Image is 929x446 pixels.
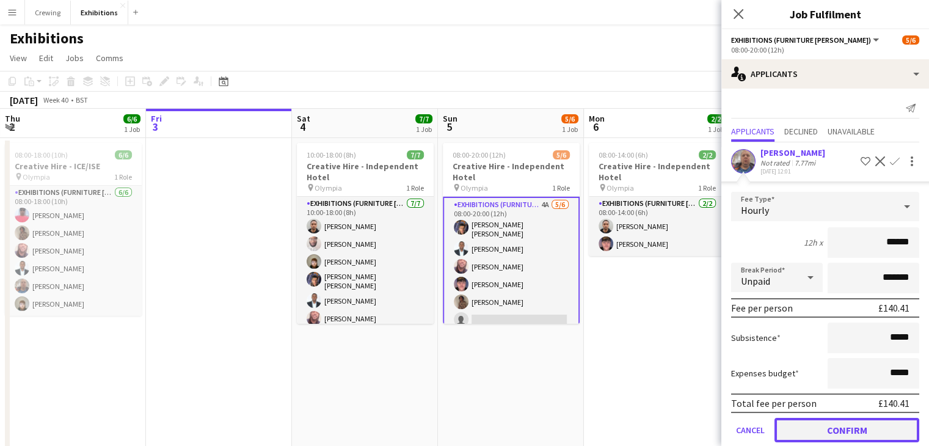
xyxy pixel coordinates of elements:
[589,113,605,124] span: Mon
[123,114,140,123] span: 6/6
[731,35,871,45] span: Exhibitions (Furniture Porter)
[561,114,578,123] span: 5/6
[708,125,724,134] div: 1 Job
[76,95,88,104] div: BST
[741,275,770,287] span: Unpaid
[760,158,792,167] div: Not rated
[878,397,909,409] div: £140.41
[34,50,58,66] a: Edit
[60,50,89,66] a: Jobs
[297,113,310,124] span: Sat
[5,50,32,66] a: View
[552,183,570,192] span: 1 Role
[115,150,132,159] span: 6/6
[10,29,84,48] h1: Exhibitions
[443,113,457,124] span: Sun
[731,45,919,54] div: 08:00-20:00 (12h)
[415,114,432,123] span: 7/7
[124,125,140,134] div: 1 Job
[741,204,769,216] span: Hourly
[23,172,50,181] span: Olympia
[721,59,929,89] div: Applicants
[731,302,793,314] div: Fee per person
[760,147,825,158] div: [PERSON_NAME]
[443,161,580,183] h3: Creative Hire - Independent Hotel
[589,161,726,183] h3: Creative Hire - Independent Hotel
[151,113,162,124] span: Fri
[416,125,432,134] div: 1 Job
[721,6,929,22] h3: Job Fulfilment
[149,120,162,134] span: 3
[5,143,142,316] app-job-card: 08:00-18:00 (10h)6/6Creative Hire - ICE/ISE Olympia1 RoleExhibitions (Furniture [PERSON_NAME])6/6...
[774,418,919,442] button: Confirm
[731,418,770,442] button: Cancel
[407,150,424,159] span: 7/7
[587,120,605,134] span: 6
[307,150,356,159] span: 10:00-18:00 (8h)
[731,127,774,136] span: Applicants
[10,53,27,64] span: View
[792,158,818,167] div: 7.77mi
[297,143,434,324] app-job-card: 10:00-18:00 (8h)7/7Creative Hire - Independent Hotel Olympia1 RoleExhibitions (Furniture [PERSON_...
[91,50,128,66] a: Comms
[698,183,716,192] span: 1 Role
[114,172,132,181] span: 1 Role
[441,120,457,134] span: 5
[731,368,799,379] label: Expenses budget
[71,1,128,24] button: Exhibitions
[5,186,142,316] app-card-role: Exhibitions (Furniture [PERSON_NAME])6/608:00-18:00 (10h)[PERSON_NAME][PERSON_NAME][PERSON_NAME][...
[297,197,434,348] app-card-role: Exhibitions (Furniture [PERSON_NAME])7/710:00-18:00 (8h)[PERSON_NAME][PERSON_NAME][PERSON_NAME][P...
[5,113,20,124] span: Thu
[3,120,20,134] span: 2
[453,150,506,159] span: 08:00-20:00 (12h)
[902,35,919,45] span: 5/6
[878,302,909,314] div: £140.41
[589,197,726,256] app-card-role: Exhibitions (Furniture [PERSON_NAME])2/208:00-14:00 (6h)[PERSON_NAME][PERSON_NAME]
[589,143,726,256] app-job-card: 08:00-14:00 (6h)2/2Creative Hire - Independent Hotel Olympia1 RoleExhibitions (Furniture [PERSON_...
[5,161,142,172] h3: Creative Hire - ICE/ISE
[784,127,818,136] span: Declined
[10,94,38,106] div: [DATE]
[553,150,570,159] span: 5/6
[562,125,578,134] div: 1 Job
[40,95,71,104] span: Week 40
[828,127,875,136] span: Unavailable
[760,167,825,175] div: [DATE] 12:01
[96,53,123,64] span: Comms
[699,150,716,159] span: 2/2
[707,114,724,123] span: 2/2
[731,332,781,343] label: Subsistence
[297,161,434,183] h3: Creative Hire - Independent Hotel
[731,397,817,409] div: Total fee per person
[315,183,342,192] span: Olympia
[804,237,823,248] div: 12h x
[461,183,488,192] span: Olympia
[599,150,648,159] span: 08:00-14:00 (6h)
[65,53,84,64] span: Jobs
[295,120,310,134] span: 4
[15,150,68,159] span: 08:00-18:00 (10h)
[443,197,580,333] app-card-role: Exhibitions (Furniture [PERSON_NAME])4A5/608:00-20:00 (12h)[PERSON_NAME] [PERSON_NAME][PERSON_NAM...
[607,183,634,192] span: Olympia
[443,143,580,324] app-job-card: 08:00-20:00 (12h)5/6Creative Hire - Independent Hotel Olympia1 RoleExhibitions (Furniture [PERSON...
[39,53,53,64] span: Edit
[25,1,71,24] button: Crewing
[731,35,881,45] button: Exhibitions (Furniture [PERSON_NAME])
[406,183,424,192] span: 1 Role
